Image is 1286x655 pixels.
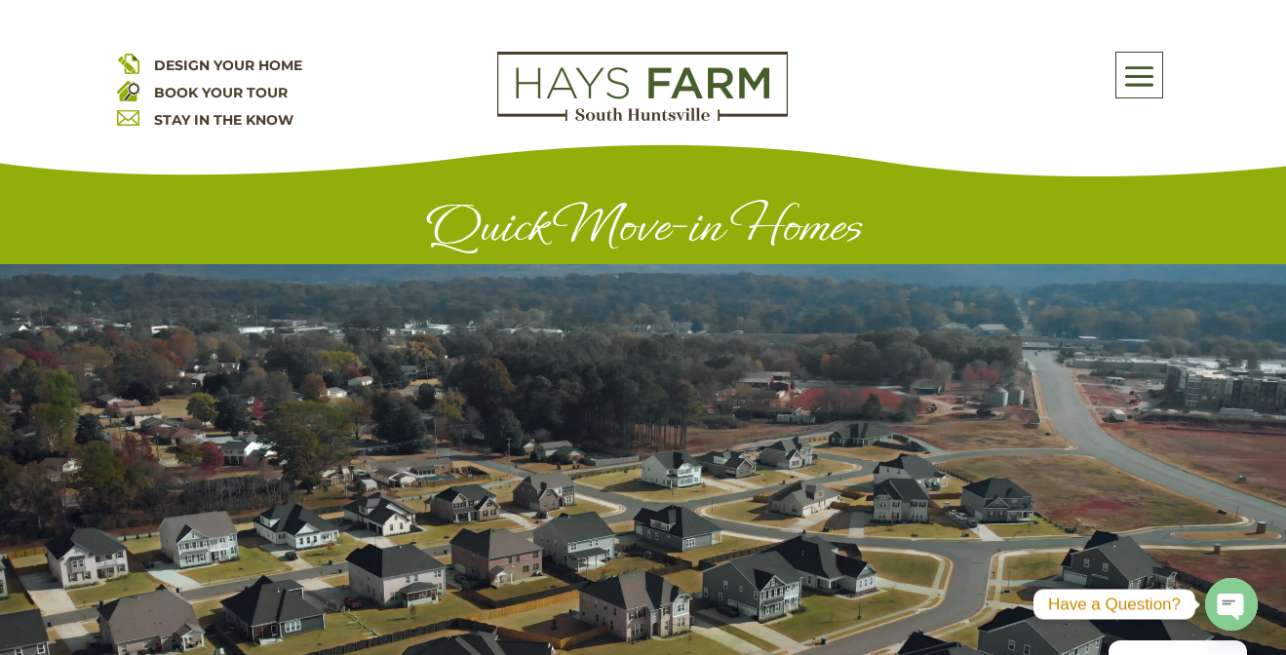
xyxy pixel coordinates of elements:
[497,108,788,126] a: hays farm homes huntsville development
[117,79,139,101] img: book your home tour
[129,197,1157,264] h1: Quick Move-in Homes
[154,111,293,129] a: STAY IN THE KNOW
[154,57,302,74] a: DESIGN YOUR HOME
[154,84,288,101] a: BOOK YOUR TOUR
[497,52,788,122] img: Logo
